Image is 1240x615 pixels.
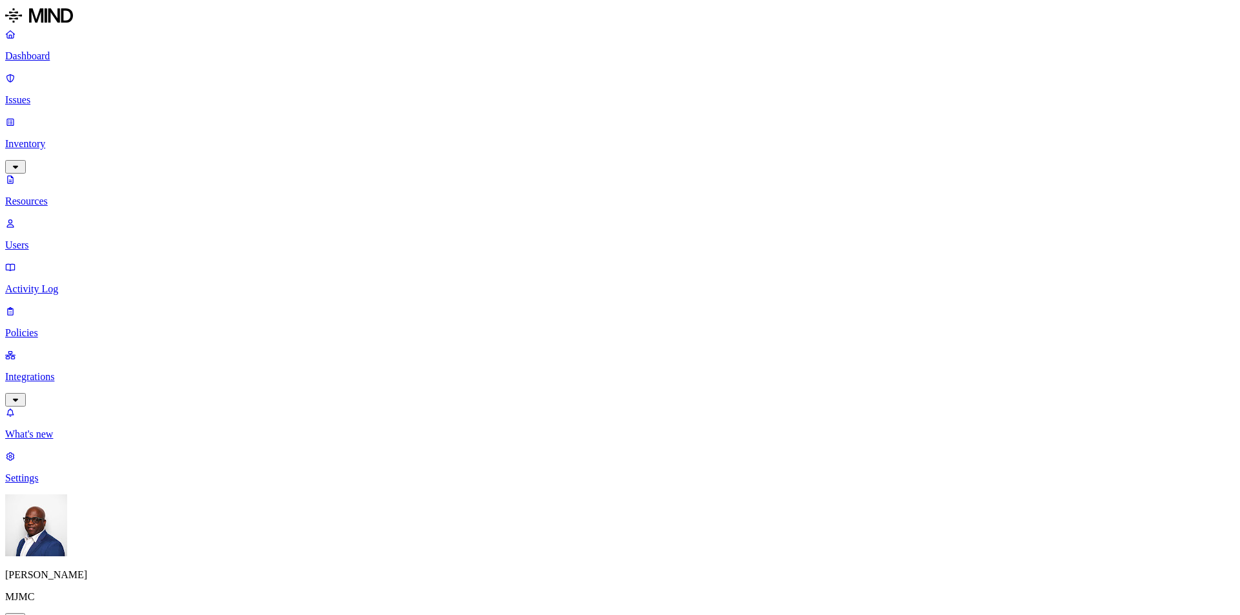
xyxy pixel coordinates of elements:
a: Settings [5,450,1235,484]
p: Integrations [5,371,1235,383]
p: Inventory [5,138,1235,150]
img: MIND [5,5,73,26]
p: Policies [5,327,1235,339]
p: Dashboard [5,50,1235,62]
a: Activity Log [5,261,1235,295]
img: Gregory Thomas [5,494,67,556]
a: Issues [5,72,1235,106]
a: Integrations [5,349,1235,405]
a: MIND [5,5,1235,28]
p: Resources [5,196,1235,207]
p: Settings [5,472,1235,484]
p: Activity Log [5,283,1235,295]
a: Users [5,217,1235,251]
a: Policies [5,305,1235,339]
p: Users [5,239,1235,251]
p: Issues [5,94,1235,106]
a: Resources [5,174,1235,207]
a: What's new [5,407,1235,440]
a: Dashboard [5,28,1235,62]
p: MJMC [5,591,1235,603]
a: Inventory [5,116,1235,172]
p: What's new [5,428,1235,440]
